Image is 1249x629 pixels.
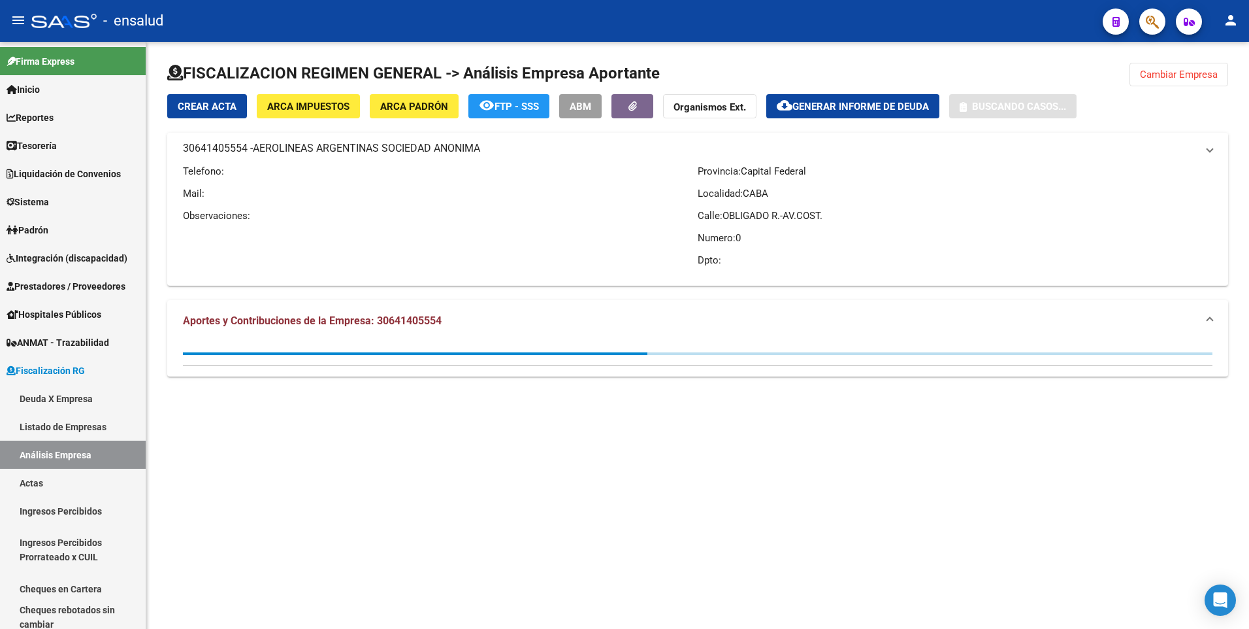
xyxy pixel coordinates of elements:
[267,101,349,112] span: ARCA Impuestos
[253,141,480,156] span: AEROLINEAS ARGENTINAS SOCIEDAD ANONIMA
[570,101,591,112] span: ABM
[7,307,101,322] span: Hospitales Públicos
[7,279,125,294] span: Prestadores / Proveedores
[167,63,660,84] h1: FISCALIZACION REGIMEN GENERAL -> Análisis Empresa Aportante
[167,342,1228,377] div: Aportes y Contribuciones de la Empresa: 30641405554
[972,101,1066,112] span: Buscando casos...
[380,101,448,112] span: ARCA Padrón
[741,165,806,177] span: Capital Federal
[178,101,236,112] span: Crear Acta
[167,133,1228,164] mat-expansion-panel-header: 30641405554 -AEROLINEAS ARGENTINAS SOCIEDAD ANONIMA
[167,300,1228,342] mat-expansion-panel-header: Aportes y Contribuciones de la Empresa: 30641405554
[7,364,85,378] span: Fiscalización RG
[7,335,109,350] span: ANMAT - Trazabilidad
[736,232,741,244] span: 0
[183,141,1197,156] mat-panel-title: 30641405554 -
[10,12,26,28] mat-icon: menu
[949,94,1077,118] button: Buscando casos...
[777,97,792,113] mat-icon: cloud_download
[183,209,698,223] p: Observaciones:
[7,110,54,125] span: Reportes
[7,54,74,69] span: Firma Express
[663,94,756,118] button: Organismos Ext.
[1205,585,1236,616] div: Open Intercom Messenger
[698,231,1212,245] p: Numero:
[1129,63,1228,86] button: Cambiar Empresa
[370,94,459,118] button: ARCA Padrón
[167,94,247,118] button: Crear Acta
[698,209,1212,223] p: Calle:
[183,314,442,327] span: Aportes y Contribuciones de la Empresa: 30641405554
[766,94,939,118] button: Generar informe de deuda
[698,253,1212,267] p: Dpto:
[698,164,1212,178] p: Provincia:
[7,223,48,237] span: Padrón
[257,94,360,118] button: ARCA Impuestos
[7,251,127,265] span: Integración (discapacidad)
[183,164,698,178] p: Telefono:
[7,139,57,153] span: Tesorería
[743,188,768,199] span: CABA
[479,97,495,113] mat-icon: remove_red_eye
[495,101,539,112] span: FTP - SSS
[698,186,1212,201] p: Localidad:
[7,82,40,97] span: Inicio
[7,167,121,181] span: Liquidación de Convenios
[792,101,929,112] span: Generar informe de deuda
[1223,12,1239,28] mat-icon: person
[468,94,549,118] button: FTP - SSS
[673,101,746,113] strong: Organismos Ext.
[722,210,822,222] span: OBLIGADO R.-AV.COST.
[7,195,49,209] span: Sistema
[167,164,1228,286] div: 30641405554 -AEROLINEAS ARGENTINAS SOCIEDAD ANONIMA
[183,186,698,201] p: Mail:
[103,7,163,35] span: - ensalud
[559,94,602,118] button: ABM
[1140,69,1218,80] span: Cambiar Empresa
